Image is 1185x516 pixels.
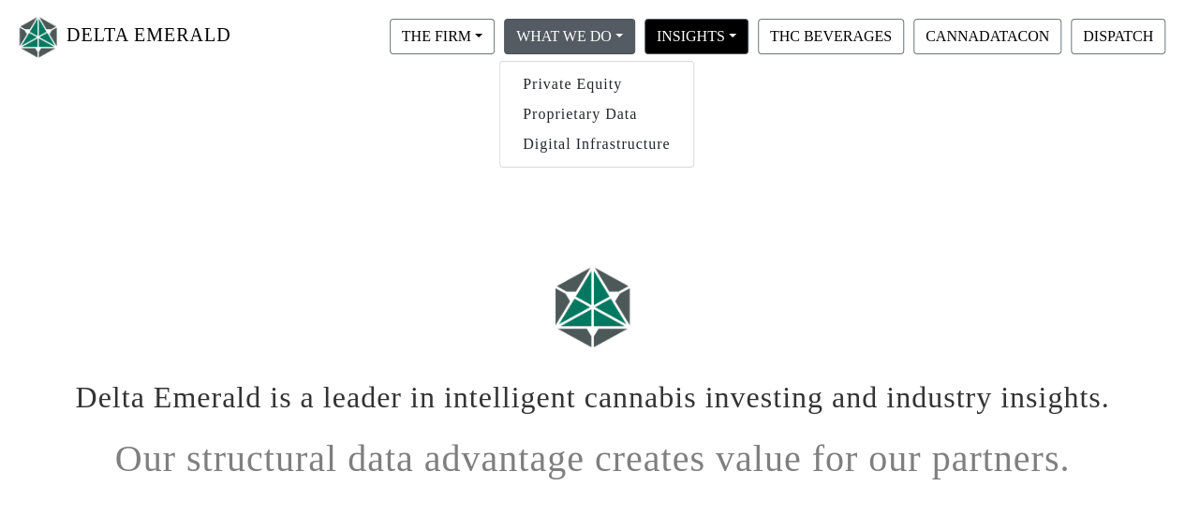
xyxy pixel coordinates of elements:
button: WHAT WE DO [504,19,635,54]
a: DELTA EMERALD [15,7,231,66]
img: Logo [15,12,62,62]
button: THC BEVERAGES [758,19,904,54]
a: Proprietary Data [500,99,693,129]
button: CANNADATACON [913,19,1061,54]
img: Logo [546,258,640,356]
div: THE FIRM [499,61,694,168]
a: Private Equity [500,69,693,99]
a: Digital Infrastructure [500,129,693,159]
a: CANNADATACON [909,27,1066,43]
a: THC BEVERAGES [753,27,909,43]
a: DISPATCH [1066,27,1170,43]
button: THE FIRM [390,19,495,54]
h1: Our structural data advantage creates value for our partners. [73,422,1113,481]
h1: Delta Emerald is a leader in intelligent cannabis investing and industry insights. [73,365,1113,415]
button: DISPATCH [1071,19,1165,54]
button: INSIGHTS [644,19,748,54]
